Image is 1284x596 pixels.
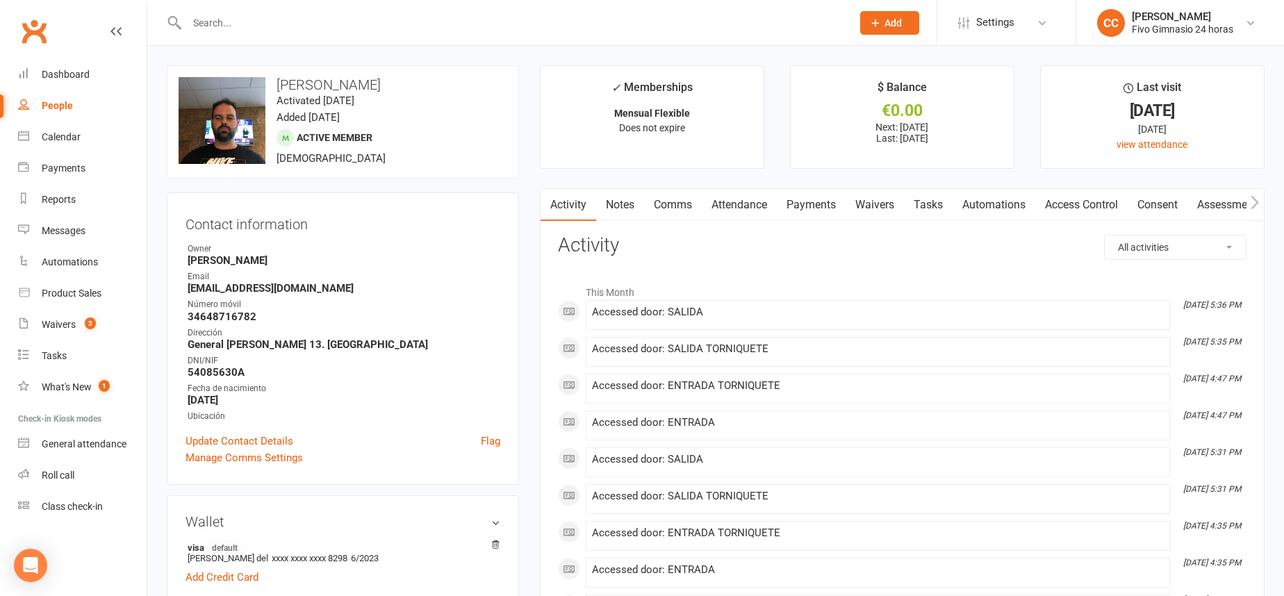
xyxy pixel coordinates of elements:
input: Search... [183,13,842,33]
i: [DATE] 5:35 PM [1183,337,1241,347]
a: Activity [541,189,596,221]
div: Accessed door: SALIDA [592,454,1164,465]
i: [DATE] 4:35 PM [1183,558,1241,568]
div: Calendar [42,131,81,142]
a: Clubworx [17,14,51,49]
a: Messages [18,215,147,247]
a: Consent [1128,189,1187,221]
div: Ubicación [188,410,500,423]
a: Class kiosk mode [18,491,147,522]
a: Update Contact Details [186,433,293,449]
strong: General [PERSON_NAME] 13. [GEOGRAPHIC_DATA] [188,338,500,351]
i: [DATE] 4:47 PM [1183,374,1241,383]
time: Activated [DATE] [277,94,354,107]
strong: 54085630A [188,366,500,379]
a: Payments [18,153,147,184]
strong: visa [188,542,493,553]
a: Tasks [904,189,953,221]
span: Settings [976,7,1014,38]
strong: 34648716782 [188,311,500,323]
a: Access Control [1035,189,1128,221]
span: 3 [85,317,96,329]
a: Calendar [18,122,147,153]
i: [DATE] 5:31 PM [1183,484,1241,494]
time: Added [DATE] [277,111,340,124]
span: xxxx xxxx xxxx 8298 [272,553,347,563]
strong: [EMAIL_ADDRESS][DOMAIN_NAME] [188,282,500,295]
div: Dirección [188,326,500,340]
div: DNI/NIF [188,354,500,367]
span: [DEMOGRAPHIC_DATA] [277,152,386,165]
div: Accessed door: SALIDA TORNIQUETE [592,343,1164,355]
a: General attendance kiosk mode [18,429,147,460]
div: €0.00 [803,104,1001,118]
a: Notes [596,189,644,221]
h3: [PERSON_NAME] [179,77,507,92]
i: ✓ [611,81,620,94]
div: Accessed door: SALIDA TORNIQUETE [592,490,1164,502]
i: [DATE] 5:36 PM [1183,300,1241,310]
div: $ Balance [878,78,927,104]
div: Email [188,270,500,283]
div: [PERSON_NAME] [1132,10,1233,23]
li: [PERSON_NAME] del [186,540,500,565]
h3: Activity [558,235,1246,256]
a: Reports [18,184,147,215]
div: Dashboard [42,69,90,80]
a: Waivers 3 [18,309,147,340]
div: What's New [42,381,92,392]
div: Owner [188,242,500,256]
span: Active member [297,132,372,143]
a: What's New1 [18,372,147,403]
div: Número móvil [188,298,500,311]
div: Roll call [42,470,74,481]
div: Memberships [611,78,693,104]
strong: [DATE] [188,394,500,406]
a: Attendance [702,189,777,221]
div: Waivers [42,319,76,330]
a: People [18,90,147,122]
span: Add [884,17,902,28]
a: Manage Comms Settings [186,449,303,466]
a: view attendance [1117,139,1187,150]
div: Payments [42,163,85,174]
button: Add [860,11,919,35]
div: Tasks [42,350,67,361]
a: Add Credit Card [186,569,258,586]
a: Comms [644,189,702,221]
h3: Contact information [186,211,500,232]
i: [DATE] 4:47 PM [1183,411,1241,420]
div: Product Sales [42,288,101,299]
div: Accessed door: ENTRADA [592,564,1164,576]
li: This Month [558,278,1246,300]
h3: Wallet [186,514,500,529]
div: Accessed door: SALIDA [592,306,1164,318]
div: [DATE] [1053,122,1251,137]
strong: Mensual Flexible [614,108,690,119]
a: Automations [18,247,147,278]
i: [DATE] 4:35 PM [1183,521,1241,531]
a: Payments [777,189,846,221]
img: image1592813647.png [179,77,265,192]
div: [DATE] [1053,104,1251,118]
div: CC [1097,9,1125,37]
div: Accessed door: ENTRADA [592,417,1164,429]
a: Waivers [846,189,904,221]
i: [DATE] 5:31 PM [1183,447,1241,457]
div: Open Intercom Messenger [14,549,47,582]
p: Next: [DATE] Last: [DATE] [803,122,1001,144]
span: 1 [99,380,110,392]
div: Class check-in [42,501,103,512]
div: Fecha de nacimiento [188,382,500,395]
span: Does not expire [619,122,685,133]
div: Fivo Gimnasio 24 horas [1132,23,1233,35]
a: Roll call [18,460,147,491]
div: Accessed door: ENTRADA TORNIQUETE [592,380,1164,392]
a: Automations [953,189,1035,221]
div: General attendance [42,438,126,449]
div: Last visit [1123,78,1181,104]
span: default [208,542,242,553]
a: Assessments [1187,189,1272,221]
div: Accessed door: ENTRADA TORNIQUETE [592,527,1164,539]
div: People [42,100,73,111]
